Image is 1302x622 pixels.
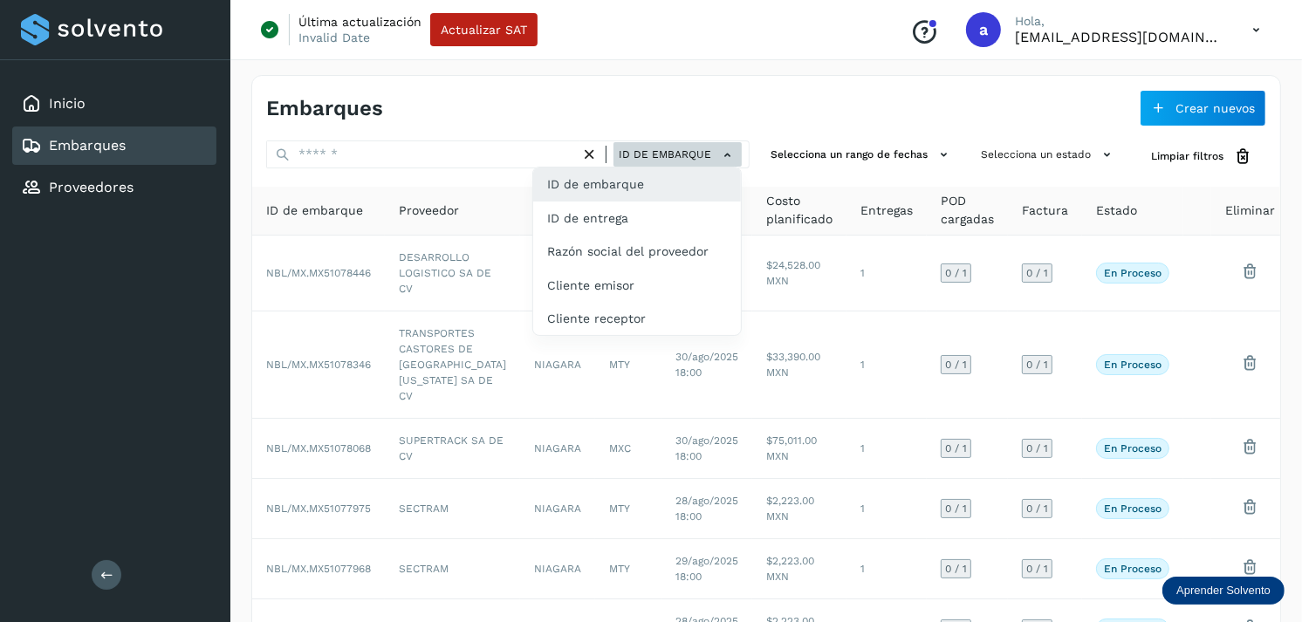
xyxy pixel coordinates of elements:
[533,167,741,201] div: ID de embarque
[1015,29,1224,45] p: alejperez@niagarawater.com
[533,302,741,335] div: Cliente receptor
[49,137,126,154] a: Embarques
[298,14,421,30] p: Última actualización
[12,168,216,207] div: Proveedores
[49,95,86,112] a: Inicio
[49,179,134,195] a: Proveedores
[12,85,216,123] div: Inicio
[1162,577,1285,605] div: Aprender Solvento
[1176,584,1271,598] p: Aprender Solvento
[533,235,741,268] div: Razón social del proveedor
[1015,14,1224,29] p: Hola,
[12,126,216,165] div: Embarques
[298,30,370,45] p: Invalid Date
[441,24,527,36] span: Actualizar SAT
[533,269,741,302] div: Cliente emisor
[430,13,538,46] button: Actualizar SAT
[533,202,741,235] div: ID de entrega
